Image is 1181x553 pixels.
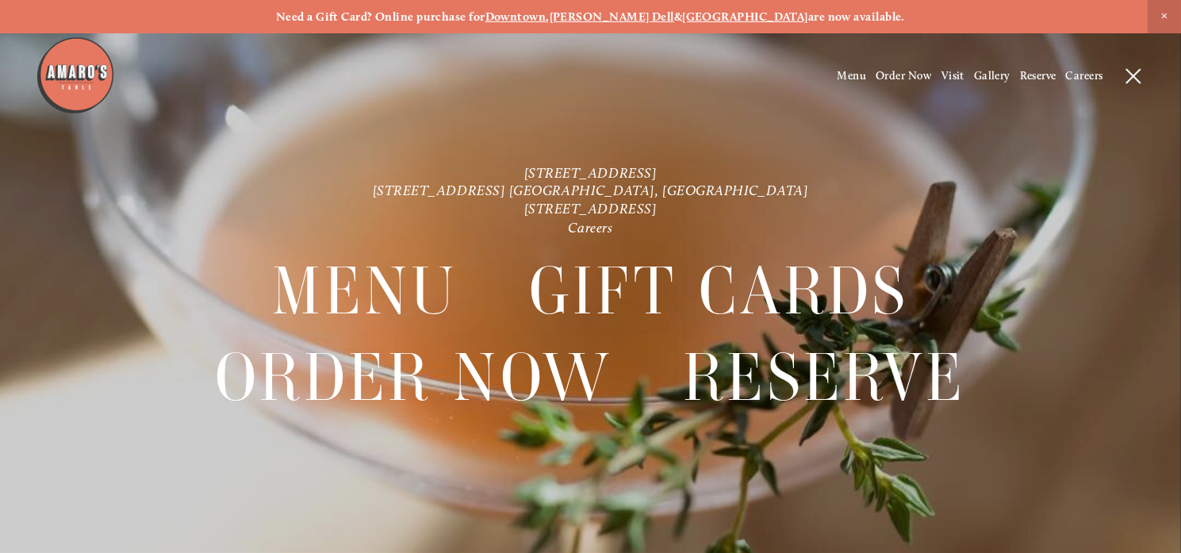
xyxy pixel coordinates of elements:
[273,249,458,335] span: Menu
[683,335,965,420] a: Reserve
[524,163,658,180] a: [STREET_ADDRESS]
[36,36,115,115] img: Amaro's Table
[524,201,658,217] a: [STREET_ADDRESS]
[838,69,867,83] a: Menu
[373,182,809,198] a: [STREET_ADDRESS] [GEOGRAPHIC_DATA], [GEOGRAPHIC_DATA]
[1066,69,1103,83] a: Careers
[682,10,808,24] a: [GEOGRAPHIC_DATA]
[808,10,905,24] strong: are now available.
[674,10,682,24] strong: &
[546,10,549,24] strong: ,
[974,69,1010,83] a: Gallery
[529,249,909,335] span: Gift Cards
[550,10,674,24] a: [PERSON_NAME] Dell
[215,335,612,420] a: Order Now
[1020,69,1056,83] a: Reserve
[485,10,546,24] a: Downtown
[529,249,909,334] a: Gift Cards
[941,69,964,83] a: Visit
[876,69,932,83] a: Order Now
[276,10,485,24] strong: Need a Gift Card? Online purchase for
[569,219,613,236] a: Careers
[273,249,458,334] a: Menu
